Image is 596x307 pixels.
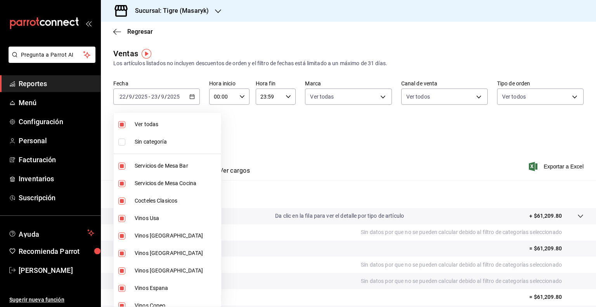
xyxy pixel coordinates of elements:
[135,249,218,257] span: Vinos [GEOGRAPHIC_DATA]
[135,284,218,292] span: Vinos Espana
[135,232,218,240] span: Vinos [GEOGRAPHIC_DATA]
[142,49,151,59] img: Tooltip marker
[135,267,218,275] span: Vinos [GEOGRAPHIC_DATA]
[135,138,218,146] span: Sin categoría
[135,197,218,205] span: Cocteles Clasicos
[135,179,218,187] span: Servicios de Mesa Cocina
[135,120,218,128] span: Ver todas
[135,162,218,170] span: Servicios de Mesa Bar
[135,214,218,222] span: Vinos Usa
